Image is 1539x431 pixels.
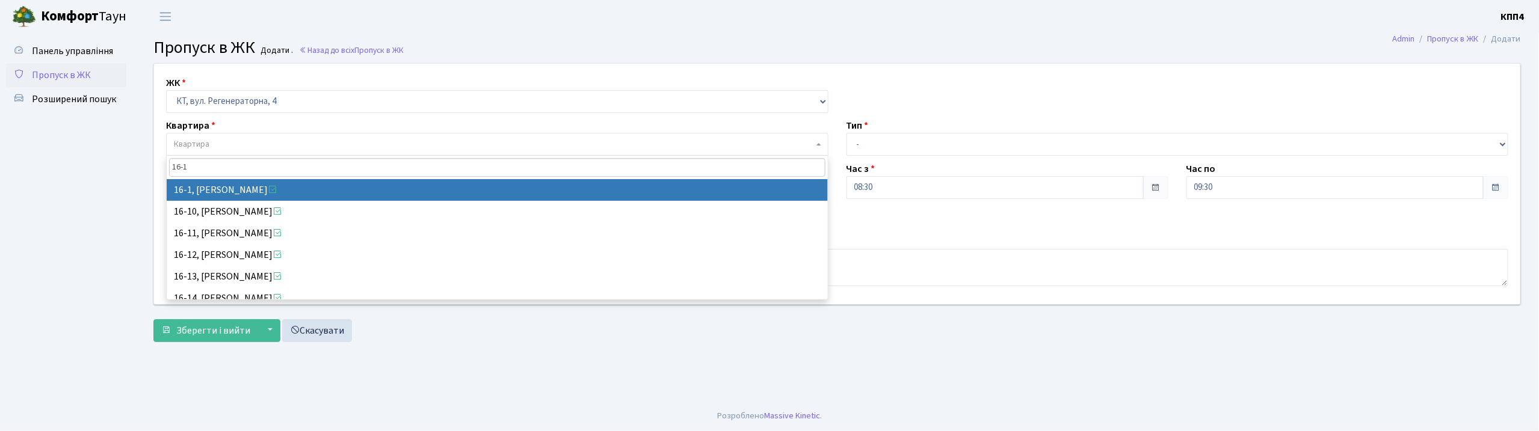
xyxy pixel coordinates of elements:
nav: breadcrumb [1375,26,1539,52]
label: Час по [1186,162,1216,176]
a: Admin [1393,32,1415,45]
button: Зберегти і вийти [153,319,258,342]
label: ЖК [166,76,186,90]
a: Пропуск в ЖК [6,63,126,87]
a: Панель управління [6,39,126,63]
span: Пропуск в ЖК [153,35,255,60]
a: Скасувати [282,319,352,342]
a: Назад до всіхПропуск в ЖК [299,44,404,56]
li: 16-10, [PERSON_NAME] [167,201,828,222]
a: Пропуск в ЖК [1428,32,1479,45]
div: Розроблено . [717,409,822,423]
a: Massive Kinetic [764,409,820,422]
span: Таун [41,7,126,27]
small: Додати . [259,46,294,56]
label: Час з [847,162,875,176]
li: 16-13, [PERSON_NAME] [167,266,828,287]
a: КПП4 [1501,10,1525,24]
span: Панель управління [32,44,113,58]
span: Розширений пошук [32,93,116,106]
a: Розширений пошук [6,87,126,111]
li: 16-1, [PERSON_NAME] [167,179,828,201]
label: Тип [847,118,869,133]
li: 16-14, [PERSON_NAME] [167,287,828,309]
li: Додати [1479,32,1521,46]
img: logo.png [12,5,36,29]
span: Пропуск в ЖК [32,69,91,82]
b: КПП4 [1501,10,1525,23]
li: 16-11, [PERSON_NAME] [167,222,828,244]
b: Комфорт [41,7,99,26]
span: Зберегти і вийти [176,324,250,337]
li: 16-12, [PERSON_NAME] [167,244,828,266]
span: Квартира [174,138,209,150]
span: Пропуск в ЖК [354,44,404,56]
label: Квартира [166,118,215,133]
button: Переключити навігацію [150,7,180,26]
